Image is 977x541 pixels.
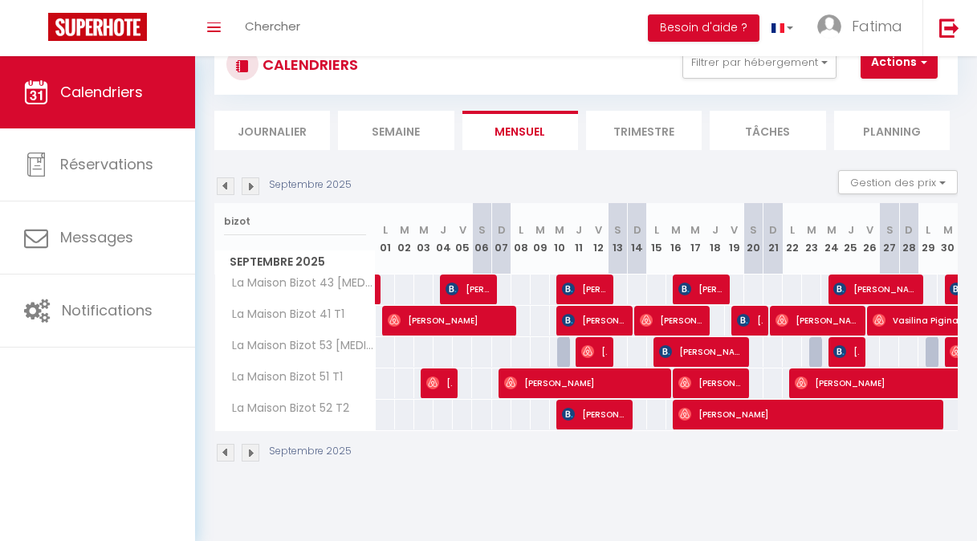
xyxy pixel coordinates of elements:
abbr: S [478,222,486,238]
abbr: J [848,222,854,238]
p: Septembre 2025 [269,177,352,193]
span: [PERSON_NAME] [562,305,626,336]
th: 09 [531,203,550,275]
img: ... [817,14,841,39]
span: La Maison Bizot 53 [MEDICAL_DATA] [218,337,378,355]
th: 17 [686,203,705,275]
span: La Maison Bizot 52 T2 [218,400,353,417]
span: La Maison Bizot 41 T1 [218,306,348,323]
th: 29 [918,203,938,275]
th: 18 [705,203,724,275]
th: 10 [550,203,569,275]
span: [PERSON_NAME] [833,274,917,304]
th: 19 [725,203,744,275]
span: [PERSON_NAME] [678,399,935,429]
th: 02 [395,203,414,275]
span: [PERSON_NAME] [775,305,859,336]
abbr: L [383,222,388,238]
button: Gestion des prix [838,170,958,194]
span: Notifications [62,300,153,320]
li: Planning [834,111,950,150]
abbr: L [790,222,795,238]
abbr: M [419,222,429,238]
button: Besoin d'aide ? [648,14,759,42]
th: 22 [783,203,802,275]
th: 03 [414,203,434,275]
th: 08 [511,203,531,275]
li: Mensuel [462,111,578,150]
span: Réservations [60,154,153,174]
th: 16 [666,203,686,275]
th: 26 [861,203,880,275]
img: logout [939,18,959,38]
abbr: S [750,222,757,238]
th: 12 [588,203,608,275]
span: [PERSON_NAME] [737,305,763,336]
th: 11 [569,203,588,275]
th: 21 [763,203,783,275]
th: 06 [472,203,491,275]
span: Calendriers [60,82,143,102]
span: [PERSON_NAME] [562,399,626,429]
abbr: M [827,222,837,238]
span: La Maison Bizot 43 [MEDICAL_DATA] [218,275,378,292]
abbr: L [519,222,523,238]
abbr: M [535,222,545,238]
abbr: M [690,222,700,238]
abbr: V [459,222,466,238]
th: 27 [880,203,899,275]
th: 01 [376,203,395,275]
abbr: D [633,222,641,238]
th: 14 [628,203,647,275]
abbr: L [926,222,930,238]
span: [PERSON_NAME] [678,368,743,398]
button: Filtrer par hébergement [682,47,837,79]
abbr: M [555,222,564,238]
span: [PERSON_NAME] [504,368,665,398]
abbr: V [731,222,738,238]
li: Trimestre [586,111,702,150]
p: Septembre 2025 [269,444,352,459]
abbr: M [671,222,681,238]
th: 30 [938,203,958,275]
img: Super Booking [48,13,147,41]
th: 23 [802,203,821,275]
abbr: J [440,222,446,238]
th: 05 [453,203,472,275]
abbr: L [654,222,659,238]
th: 24 [821,203,841,275]
abbr: D [905,222,913,238]
span: [PERSON_NAME] [659,336,743,367]
th: 07 [492,203,511,275]
li: Journalier [214,111,330,150]
span: [DEMOGRAPHIC_DATA]-[PERSON_NAME] [426,368,452,398]
abbr: V [866,222,873,238]
th: 25 [841,203,861,275]
span: [PERSON_NAME] [562,274,607,304]
button: Actions [861,47,938,79]
span: Chercher [245,18,300,35]
th: 04 [434,203,453,275]
abbr: D [498,222,506,238]
abbr: M [943,222,953,238]
span: Messages [60,227,133,247]
span: [PERSON_NAME] [640,305,704,336]
span: [PERSON_NAME] [388,305,510,336]
abbr: S [886,222,894,238]
th: 15 [647,203,666,275]
th: 28 [899,203,918,275]
abbr: D [769,222,777,238]
span: La Maison Bizot 51 T1 [218,368,347,386]
span: Fatima [852,16,902,36]
th: 13 [609,203,628,275]
abbr: V [595,222,602,238]
abbr: S [614,222,621,238]
span: Septembre 2025 [215,250,375,274]
span: [PERSON_NAME] [446,274,491,304]
abbr: M [807,222,816,238]
th: 20 [744,203,763,275]
li: Tâches [710,111,825,150]
span: [PERSON_NAME] [581,336,607,367]
span: [PERSON_NAME] [678,274,723,304]
abbr: J [576,222,582,238]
